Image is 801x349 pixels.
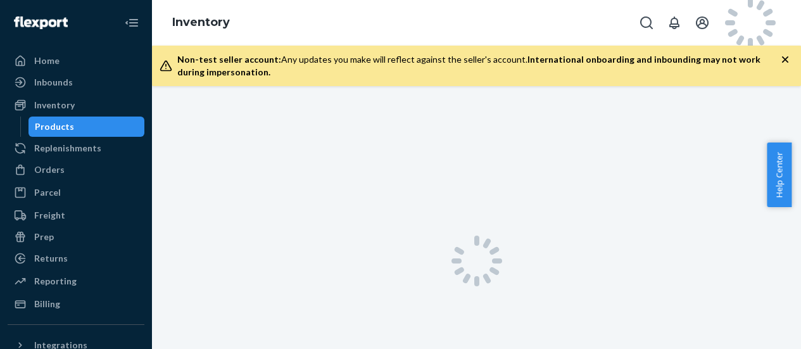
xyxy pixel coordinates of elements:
[8,160,144,180] a: Orders
[35,120,74,133] div: Products
[8,138,144,158] a: Replenishments
[34,275,77,288] div: Reporting
[634,10,659,35] button: Open Search Box
[177,53,781,79] div: Any updates you make will reflect against the seller's account.
[34,209,65,222] div: Freight
[34,186,61,199] div: Parcel
[767,143,792,207] button: Help Center
[34,99,75,111] div: Inventory
[34,76,73,89] div: Inbounds
[14,16,68,29] img: Flexport logo
[690,10,715,35] button: Open account menu
[119,10,144,35] button: Close Navigation
[662,10,687,35] button: Open notifications
[8,51,144,71] a: Home
[8,248,144,269] a: Returns
[34,231,54,243] div: Prep
[8,271,144,291] a: Reporting
[34,252,68,265] div: Returns
[28,117,145,137] a: Products
[8,95,144,115] a: Inventory
[34,142,101,155] div: Replenishments
[8,294,144,314] a: Billing
[172,15,230,29] a: Inventory
[34,298,60,310] div: Billing
[34,163,65,176] div: Orders
[8,72,144,92] a: Inbounds
[177,54,281,65] span: Non-test seller account:
[34,54,60,67] div: Home
[162,4,240,41] ol: breadcrumbs
[8,205,144,225] a: Freight
[8,182,144,203] a: Parcel
[8,227,144,247] a: Prep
